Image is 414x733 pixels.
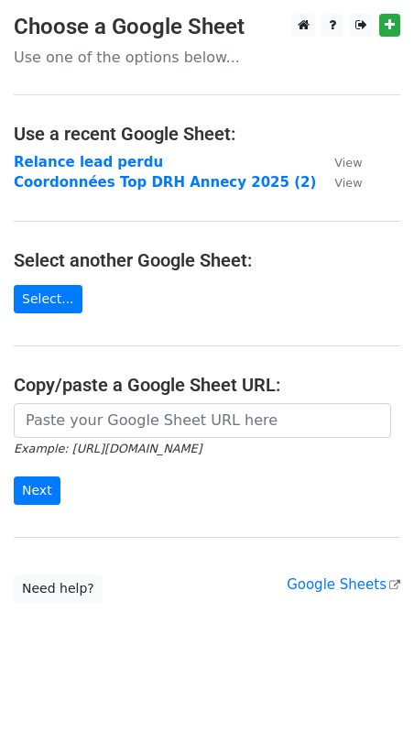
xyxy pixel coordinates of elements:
[316,154,362,170] a: View
[14,285,82,313] a: Select...
[334,156,362,170] small: View
[14,442,202,455] small: Example: [URL][DOMAIN_NAME]
[14,403,391,438] input: Paste your Google Sheet URL here
[14,374,400,396] h4: Copy/paste a Google Sheet URL:
[14,123,400,145] h4: Use a recent Google Sheet:
[14,574,103,603] a: Need help?
[14,154,163,170] a: Relance lead perdu
[287,576,400,593] a: Google Sheets
[316,174,362,191] a: View
[14,48,400,67] p: Use one of the options below...
[14,174,316,191] a: Coordonnées Top DRH Annecy 2025 (2)
[14,476,60,505] input: Next
[334,176,362,190] small: View
[14,14,400,40] h3: Choose a Google Sheet
[14,249,400,271] h4: Select another Google Sheet:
